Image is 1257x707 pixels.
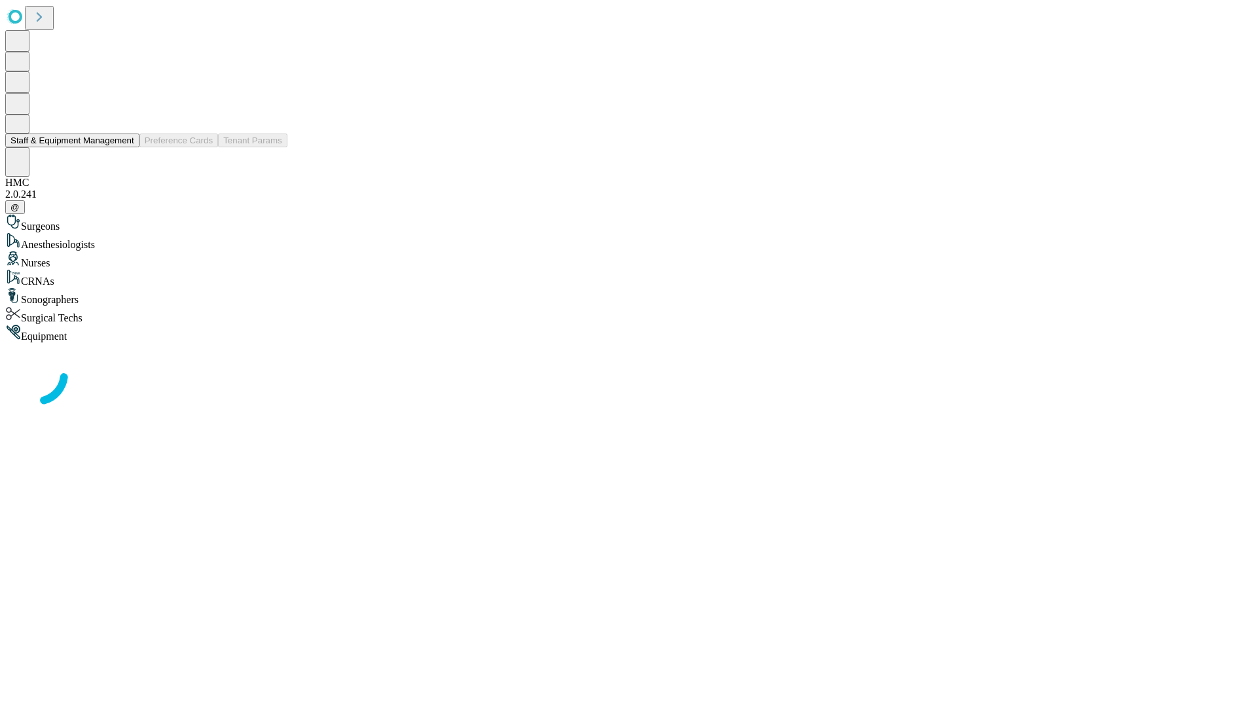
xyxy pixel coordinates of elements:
[139,134,218,147] button: Preference Cards
[5,200,25,214] button: @
[5,134,139,147] button: Staff & Equipment Management
[10,202,20,212] span: @
[5,287,1252,306] div: Sonographers
[5,189,1252,200] div: 2.0.241
[5,251,1252,269] div: Nurses
[5,306,1252,324] div: Surgical Techs
[5,177,1252,189] div: HMC
[5,269,1252,287] div: CRNAs
[5,214,1252,232] div: Surgeons
[5,232,1252,251] div: Anesthesiologists
[218,134,287,147] button: Tenant Params
[5,324,1252,342] div: Equipment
